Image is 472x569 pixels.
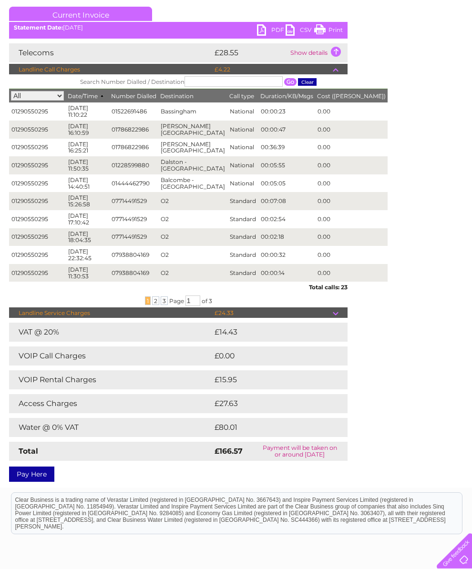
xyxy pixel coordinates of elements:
[229,92,254,100] span: Call type
[288,43,348,62] td: Show details
[227,228,258,246] td: Standard
[286,24,314,38] a: CSV
[66,139,109,157] td: [DATE] 16:25:21
[9,156,66,174] td: 01290550295
[315,264,388,282] td: 0.00
[17,25,65,54] img: logo.png
[109,264,158,282] td: 07938804169
[66,264,109,282] td: [DATE] 11:30:53
[212,43,288,62] td: £28.55
[169,297,184,305] span: Page
[158,174,227,193] td: Balcombe - [GEOGRAPHIC_DATA]
[258,102,315,121] td: 00:00:23
[212,323,328,342] td: £14.43
[315,228,388,246] td: 0.00
[258,139,315,157] td: 00:36:39
[152,296,159,305] span: 2
[227,210,258,228] td: Standard
[9,264,66,282] td: 01290550295
[227,192,258,210] td: Standard
[9,192,66,210] td: 01290550295
[314,24,343,38] a: Print
[11,5,462,46] div: Clear Business is a trading name of Verastar Limited (registered in [GEOGRAPHIC_DATA] No. 3667643...
[158,121,227,139] td: [PERSON_NAME][GEOGRAPHIC_DATA]
[315,156,388,174] td: 0.00
[212,64,333,75] td: £4.22
[315,246,388,264] td: 0.00
[9,467,54,482] a: Pay Here
[66,102,109,121] td: [DATE] 11:10:22
[258,174,315,193] td: 00:05:05
[9,24,348,31] div: [DATE]
[258,192,315,210] td: 00:07:08
[315,139,388,157] td: 0.00
[66,210,109,228] td: [DATE] 17:10:42
[9,394,212,413] td: Access Charges
[109,156,158,174] td: 01228599880
[66,246,109,264] td: [DATE] 22:32:45
[9,174,66,193] td: 01290550295
[109,102,158,121] td: 01522691486
[260,92,313,100] span: Duration/KB/Msgs
[66,228,109,246] td: [DATE] 18:04:35
[9,102,66,121] td: 01290550295
[9,43,212,62] td: Telecoms
[315,192,388,210] td: 0.00
[109,246,158,264] td: 07938804169
[258,156,315,174] td: 00:05:55
[19,447,38,456] strong: Total
[160,92,194,100] span: Destination
[9,418,212,437] td: Water @ 0% VAT
[227,156,258,174] td: National
[158,102,227,121] td: Bassingham
[212,394,328,413] td: £27.63
[66,121,109,139] td: [DATE] 16:10:59
[158,210,227,228] td: O2
[215,447,243,456] strong: £166.57
[227,246,258,264] td: Standard
[111,92,156,100] span: Number Dialled
[252,442,348,461] td: Payment will be taken on or around [DATE]
[9,323,212,342] td: VAT @ 20%
[14,24,63,31] b: Statement Date:
[9,121,66,139] td: 01290550295
[145,296,151,305] span: 1
[292,5,358,17] a: 0333 014 3131
[355,41,383,48] a: Telecoms
[9,74,388,89] th: Search Number Dialled / Destination
[158,156,227,174] td: Dalston - [GEOGRAPHIC_DATA]
[66,174,109,193] td: [DATE] 14:40:51
[315,174,388,193] td: 0.00
[109,174,158,193] td: 01444462790
[161,296,168,305] span: 3
[227,174,258,193] td: National
[9,246,66,264] td: 01290550295
[258,121,315,139] td: 00:00:47
[315,210,388,228] td: 0.00
[304,41,322,48] a: Water
[9,282,348,291] div: Total calls: 23
[317,92,386,100] span: Cost ([PERSON_NAME])
[209,297,212,305] span: 3
[227,121,258,139] td: National
[202,297,207,305] span: of
[258,246,315,264] td: 00:00:32
[158,246,227,264] td: O2
[212,346,326,366] td: £0.00
[109,121,158,139] td: 01786822986
[389,41,403,48] a: Blog
[227,139,258,157] td: National
[9,210,66,228] td: 01290550295
[258,264,315,282] td: 00:00:14
[9,370,212,389] td: VOIP Rental Charges
[9,228,66,246] td: 01290550295
[212,370,328,389] td: £15.95
[257,24,286,38] a: PDF
[68,92,107,100] span: Date/Time
[9,346,212,366] td: VOIP Call Charges
[109,192,158,210] td: 07714491529
[109,210,158,228] td: 07714491529
[158,228,227,246] td: O2
[227,102,258,121] td: National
